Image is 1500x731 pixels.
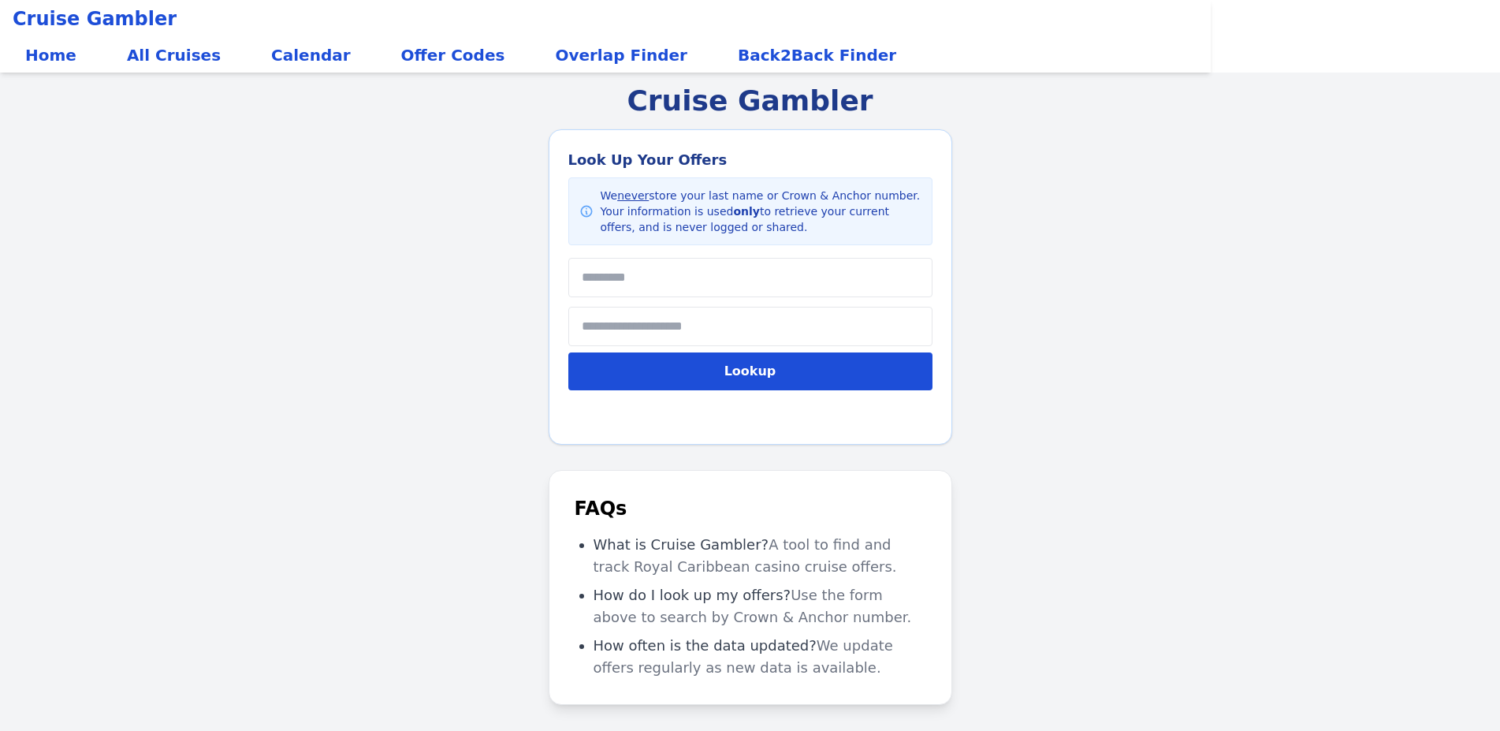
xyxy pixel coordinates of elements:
button: Lookup [568,352,932,390]
span: only [733,205,760,218]
a: Home [13,38,89,73]
li: How do I look up my offers? [594,584,926,628]
span: never [617,189,649,202]
li: What is Cruise Gambler? [594,534,926,578]
a: Back2Back Finder [725,38,909,73]
label: Look Up Your Offers [568,149,932,171]
div: Main navigation links [13,38,1198,73]
h2: FAQs [575,496,926,521]
h1: Cruise Gambler [627,85,873,117]
span: Cruise Gambler [13,6,177,32]
a: Overlap Finder [542,38,700,73]
a: Calendar [259,38,363,73]
a: Offer Codes [389,38,518,73]
span: We store your last name or Crown & Anchor number. Your information is used to retrieve your curre... [601,188,922,235]
a: All Cruises [114,38,233,73]
li: How often is the data updated? [594,635,926,679]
